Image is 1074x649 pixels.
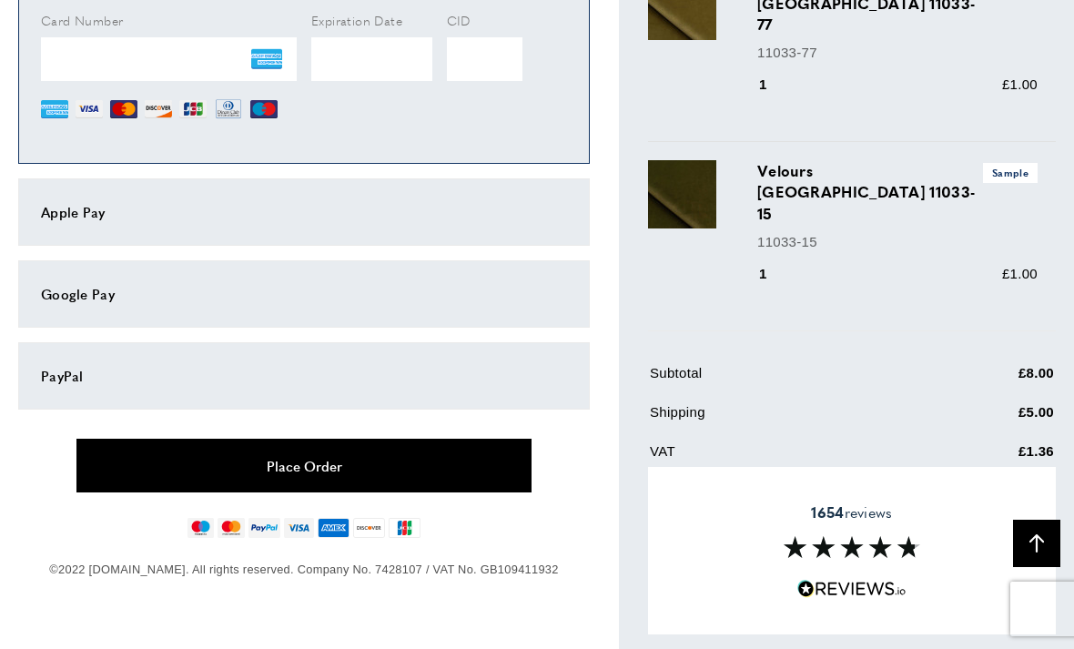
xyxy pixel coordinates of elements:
div: 1 [757,74,793,96]
div: PayPal [41,365,567,387]
img: JCB.png [179,96,207,123]
span: £1.00 [1002,266,1038,281]
img: maestro [187,518,214,538]
td: £5.00 [911,401,1054,437]
td: Shipping [650,401,909,437]
iframe: Secure Credit Card Frame - Expiration Date [311,37,432,81]
img: MC.png [110,96,137,123]
img: DN.png [214,96,243,123]
span: Expiration Date [311,11,402,29]
img: Velours Firenze 11033-15 [648,160,716,228]
div: Google Pay [41,283,567,305]
img: mastercard [218,518,244,538]
iframe: Secure Credit Card Frame - CVV [447,37,522,81]
img: VI.png [76,96,103,123]
span: CID [447,11,471,29]
td: VAT [650,441,909,476]
td: £1.36 [911,441,1054,476]
span: ©2022 [DOMAIN_NAME]. All rights reserved. Company No. 7428107 / VAT No. GB109411932 [49,563,558,576]
img: Reviews section [784,537,920,559]
img: DI.png [145,96,172,123]
img: jcb [389,518,420,538]
p: 11033-77 [757,42,1038,64]
img: Reviews.io 5 stars [797,581,907,598]
img: MI.png [250,96,278,123]
strong: 1654 [811,502,844,522]
p: 11033-15 [757,231,1038,253]
td: Subtotal [650,362,909,398]
img: AE.png [41,96,68,123]
span: Sample [983,163,1038,182]
img: american-express [318,518,350,538]
img: discover [353,518,385,538]
button: Place Order [76,439,532,492]
div: 1 [757,263,793,285]
img: AE.png [251,44,282,75]
img: paypal [248,518,280,538]
span: Card Number [41,11,123,29]
div: Apple Pay [41,201,567,223]
td: £8.00 [911,362,1054,398]
span: £1.00 [1002,76,1038,92]
iframe: Secure Credit Card Frame - Credit Card Number [41,37,297,81]
h3: Velours [GEOGRAPHIC_DATA] 11033-15 [757,160,1038,223]
span: reviews [811,503,892,522]
img: visa [284,518,314,538]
